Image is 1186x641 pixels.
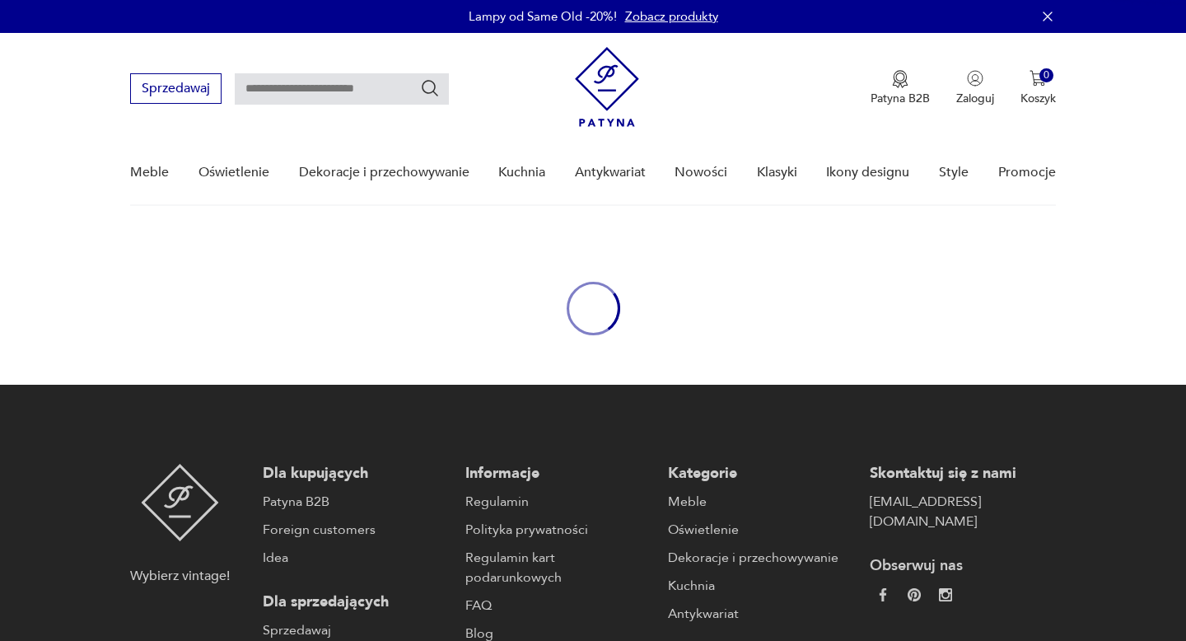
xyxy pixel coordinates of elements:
[668,548,854,568] a: Dekoracje i przechowywanie
[141,464,219,541] img: Patyna - sklep z meblami i dekoracjami vintage
[465,492,651,512] a: Regulamin
[465,548,651,587] a: Regulamin kart podarunkowych
[876,588,889,601] img: da9060093f698e4c3cedc1453eec5031.webp
[263,620,449,640] a: Sprzedawaj
[668,576,854,596] a: Kuchnia
[465,464,651,484] p: Informacje
[675,141,727,204] a: Nowości
[939,141,969,204] a: Style
[575,47,639,127] img: Patyna - sklep z meblami i dekoracjami vintage
[575,141,646,204] a: Antykwariat
[263,492,449,512] a: Patyna B2B
[967,70,983,87] img: Ikonka użytkownika
[625,8,718,25] a: Zobacz produkty
[420,78,440,98] button: Szukaj
[757,141,797,204] a: Klasyki
[130,566,230,586] p: Wybierz vintage!
[871,70,930,106] button: Patyna B2B
[956,70,994,106] button: Zaloguj
[668,520,854,540] a: Oświetlenie
[465,520,651,540] a: Polityka prywatności
[469,8,617,25] p: Lampy od Same Old -20%!
[870,492,1056,531] a: [EMAIL_ADDRESS][DOMAIN_NAME]
[668,604,854,624] a: Antykwariat
[939,588,952,601] img: c2fd9cf7f39615d9d6839a72ae8e59e5.webp
[130,141,169,204] a: Meble
[263,592,449,612] p: Dla sprzedających
[1030,70,1046,87] img: Ikona koszyka
[956,91,994,106] p: Zaloguj
[998,141,1056,204] a: Promocje
[1020,91,1056,106] p: Koszyk
[870,464,1056,484] p: Skontaktuj się z nami
[263,520,449,540] a: Foreign customers
[1039,68,1053,82] div: 0
[1020,70,1056,106] button: 0Koszyk
[908,588,921,601] img: 37d27d81a828e637adc9f9cb2e3d3a8a.webp
[198,141,269,204] a: Oświetlenie
[130,84,222,96] a: Sprzedawaj
[826,141,909,204] a: Ikony designu
[871,70,930,106] a: Ikona medaluPatyna B2B
[263,548,449,568] a: Idea
[263,464,449,484] p: Dla kupujących
[892,70,908,88] img: Ikona medalu
[465,596,651,615] a: FAQ
[668,492,854,512] a: Meble
[130,73,222,104] button: Sprzedawaj
[299,141,469,204] a: Dekoracje i przechowywanie
[498,141,545,204] a: Kuchnia
[871,91,930,106] p: Patyna B2B
[668,464,854,484] p: Kategorie
[870,556,1056,576] p: Obserwuj nas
